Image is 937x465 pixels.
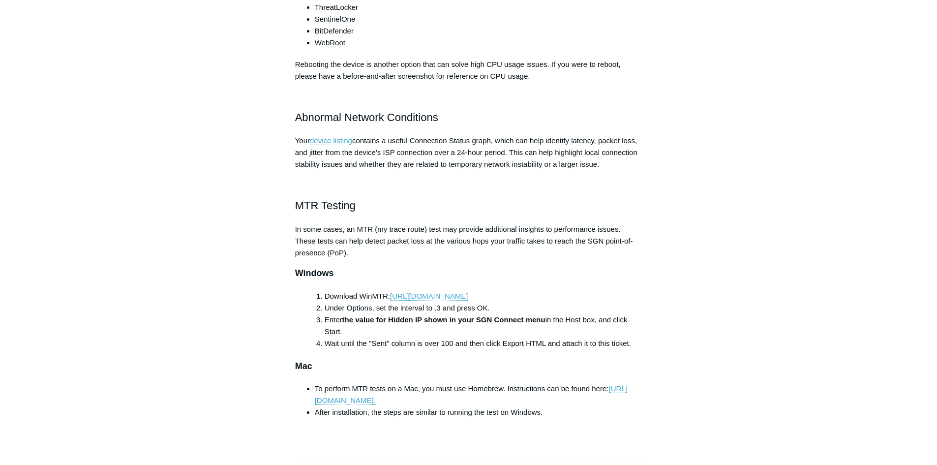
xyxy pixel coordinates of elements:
p: In some cases, an MTR (my trace route) test may provide additional insights to performance issues... [295,223,642,259]
li: Enter in the Host box, and click Start. [325,314,642,338]
li: After installation, the steps are similar to running the test on Windows. [315,406,642,430]
h2: MTR Testing [295,197,642,214]
li: Download WinMTR: [325,290,642,302]
li: Wait until the "Sent" column is over 100 and then click Export HTML and attach it to this ticket. [325,338,642,349]
li: SentinelOne [315,13,642,25]
h3: Mac [295,359,642,373]
a: [URL][DOMAIN_NAME] [390,292,468,301]
h2: Abnormal Network Conditions [295,109,642,126]
h3: Windows [295,266,642,280]
a: device listing [310,136,352,145]
strong: the value for Hidden IP shown in your SGN Connect menu [342,315,545,324]
li: WebRoot [315,37,642,49]
li: Under Options, set the interval to .3 and press OK. [325,302,642,314]
p: Rebooting the device is another option that can solve high CPU usage issues. If you were to reboo... [295,59,642,82]
li: ThreatLocker [315,1,642,13]
li: To perform MTR tests on a Mac, you must use Homebrew. Instructions can be found here: [315,383,642,406]
li: BitDefender [315,25,642,37]
p: Your contains a useful Connection Status graph, which can help identify latency, packet loss, and... [295,135,642,170]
